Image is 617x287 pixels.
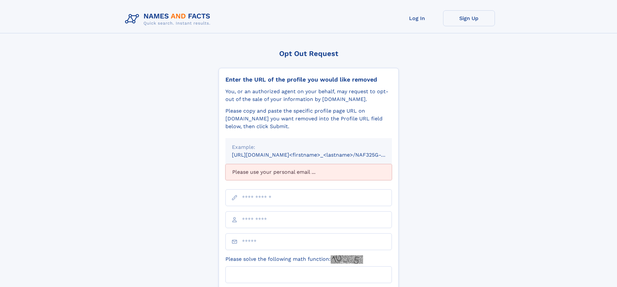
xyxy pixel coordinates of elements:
a: Sign Up [443,10,495,26]
small: [URL][DOMAIN_NAME]<firstname>_<lastname>/NAF325G-xxxxxxxx [232,152,404,158]
div: You, or an authorized agent on your behalf, may request to opt-out of the sale of your informatio... [225,88,392,103]
div: Please use your personal email ... [225,164,392,180]
div: Please copy and paste the specific profile page URL on [DOMAIN_NAME] you want removed into the Pr... [225,107,392,130]
a: Log In [391,10,443,26]
label: Please solve the following math function: [225,255,363,264]
div: Example: [232,143,385,151]
img: Logo Names and Facts [122,10,216,28]
div: Opt Out Request [219,50,399,58]
div: Enter the URL of the profile you would like removed [225,76,392,83]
